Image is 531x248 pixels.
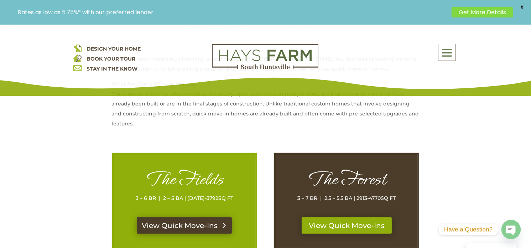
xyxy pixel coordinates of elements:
[18,9,448,16] p: Rates as low as 5.75%* with our preferred lender
[290,169,404,193] h1: The Forest
[452,7,513,17] a: Get More Details
[73,54,82,62] img: book your home tour
[73,44,82,52] img: design your home
[112,79,420,134] p: What Are Quick Move-In Homes? Quick move-in homes, also known as inventory, spec, and move-in rea...
[136,195,218,201] span: 3 – 6 BR | 2 – 5 BA | [DATE]-3792
[290,193,404,203] p: 3 – 7 BR | 2.5 – 5.5 BA | 2913-4770
[87,66,138,72] a: STAY IN THE KNOW
[381,195,396,201] span: SQ FT
[218,195,233,201] span: SQ FT
[517,2,527,12] span: X
[127,169,241,193] h1: The Fields
[87,46,141,52] a: DESIGN YOUR HOME
[137,217,232,234] a: View Quick Move-Ins
[212,44,318,69] img: Logo
[87,56,136,62] a: BOOK YOUR TOUR
[302,217,392,234] a: View Quick Move-Ins
[212,64,318,71] a: hays farm homes huntsville development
